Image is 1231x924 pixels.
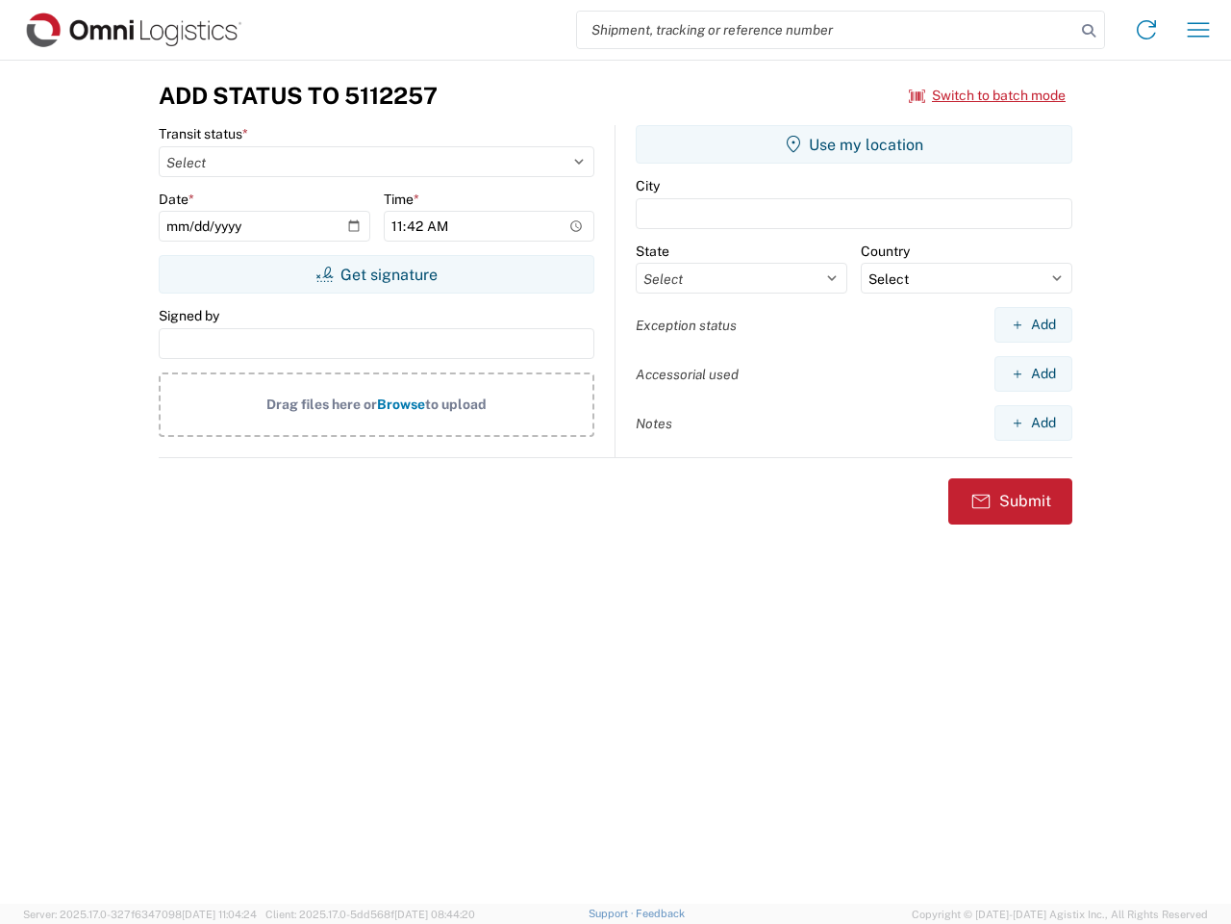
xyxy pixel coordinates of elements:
label: Transit status [159,125,248,142]
input: Shipment, tracking or reference number [577,12,1075,48]
label: Notes [636,415,672,432]
span: Client: 2025.17.0-5dd568f [265,909,475,920]
span: Drag files here or [266,397,377,412]
label: Exception status [636,317,737,334]
button: Add [994,356,1072,392]
label: Country [861,243,910,260]
button: Submit [948,478,1072,525]
label: City [636,177,660,194]
button: Add [994,405,1072,441]
span: [DATE] 11:04:24 [182,909,257,920]
label: Accessorial used [636,366,739,383]
button: Use my location [636,125,1072,164]
span: to upload [425,397,487,412]
span: [DATE] 08:44:20 [394,909,475,920]
label: Date [159,191,194,208]
label: Signed by [159,307,219,324]
button: Add [994,307,1072,343]
button: Switch to batch mode [909,80,1066,112]
h3: Add Status to 5112257 [159,82,438,110]
label: Time [384,191,419,208]
span: Browse [377,397,425,412]
a: Feedback [636,908,685,919]
span: Copyright © [DATE]-[DATE] Agistix Inc., All Rights Reserved [912,906,1208,923]
span: Server: 2025.17.0-327f6347098 [23,909,257,920]
button: Get signature [159,255,594,294]
label: State [636,243,669,260]
a: Support [589,908,637,919]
